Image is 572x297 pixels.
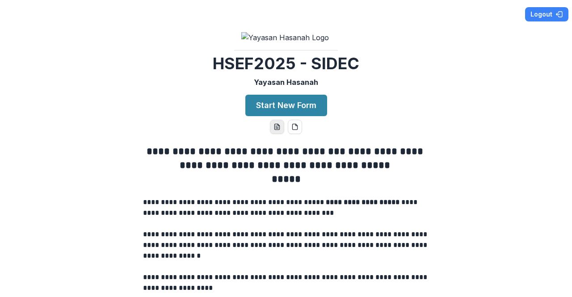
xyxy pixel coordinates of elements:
img: Yayasan Hasanah Logo [241,32,331,43]
button: Logout [525,7,568,21]
button: Start New Form [245,95,327,116]
button: word-download [270,120,284,134]
p: Yayasan Hasanah [254,77,318,88]
button: pdf-download [288,120,302,134]
h2: HSEF2025 - SIDEC [213,54,359,73]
